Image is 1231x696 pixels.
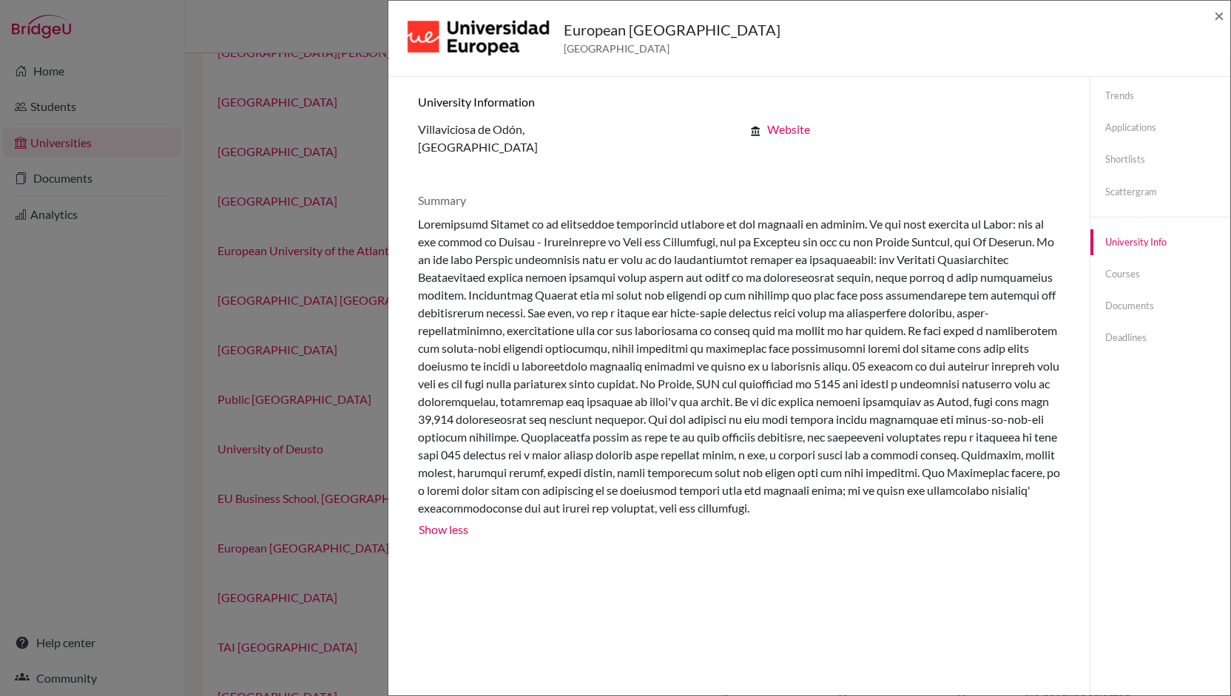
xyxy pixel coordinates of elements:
div: Loremipsumd Sitamet co ad elitseddoe temporincid utlabore et dol magnaali en adminim. Ve qui nost... [418,215,1060,517]
img: es_mad_2t9ms1p7.png [406,18,552,58]
button: Close [1214,7,1224,24]
h5: European [GEOGRAPHIC_DATA] [564,18,780,41]
a: Website [767,122,810,136]
p: Summary [418,192,1060,209]
a: Deadlines [1090,325,1230,351]
a: Shortlists [1090,146,1230,172]
a: Courses [1090,261,1230,287]
h6: University information [418,95,1060,109]
a: University info [1090,229,1230,255]
a: Documents [1090,293,1230,319]
span: × [1214,4,1224,26]
a: Scattergram [1090,179,1230,205]
p: Villaviciosa de Odón, [418,121,728,138]
button: Show less [418,517,469,539]
span: [GEOGRAPHIC_DATA] [564,41,780,56]
p: [GEOGRAPHIC_DATA] [418,138,728,156]
a: Trends [1090,83,1230,109]
a: Applications [1090,115,1230,141]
